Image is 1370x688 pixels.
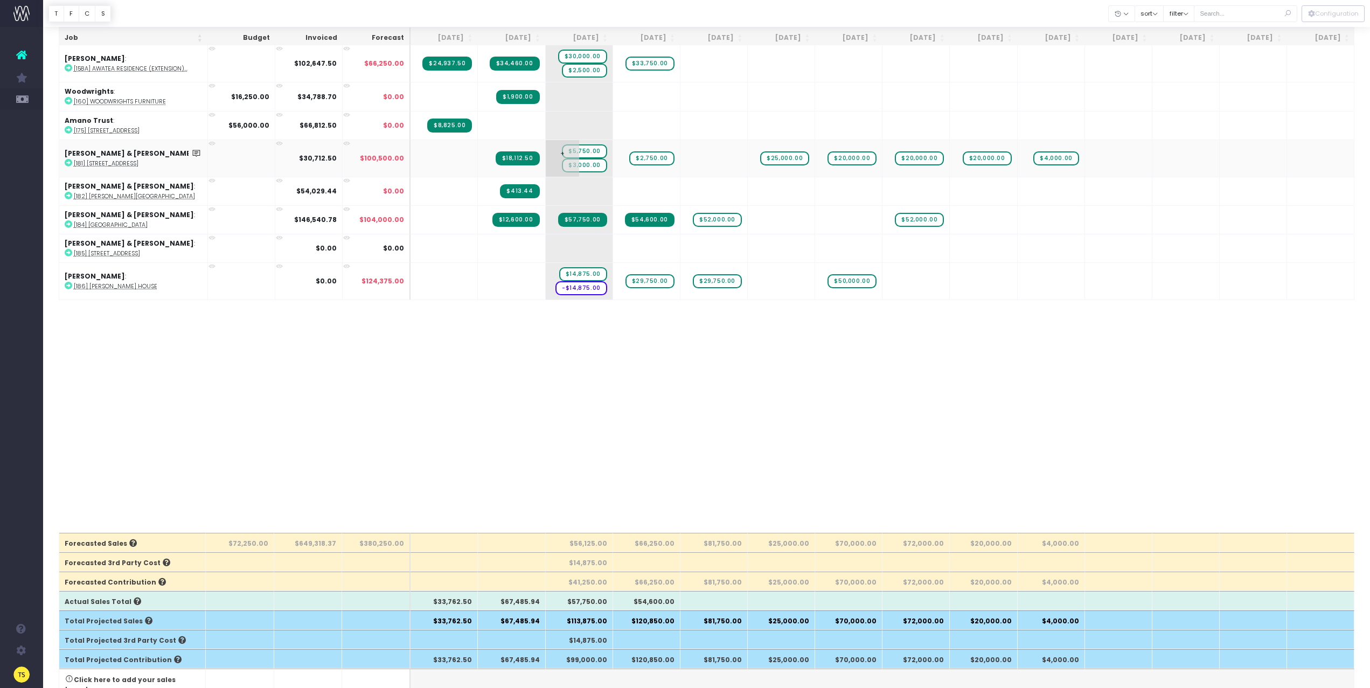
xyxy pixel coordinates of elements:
th: $70,000.00 [815,533,882,552]
strong: $30,712.50 [299,154,337,163]
span: $0.00 [383,92,404,102]
th: $70,000.00 [815,649,882,669]
span: wayahead Sales Forecast Item [558,50,607,64]
th: $67,485.94 [478,591,545,610]
th: $25,000.00 [748,572,815,591]
th: Aug 25: activate to sort column ascending [545,27,613,48]
td: : [59,234,208,262]
span: wayahead Sales Forecast Item [895,151,944,165]
span: $100,500.00 [360,154,404,163]
th: $4,000.00 [1018,533,1085,552]
span: $0.00 [383,121,404,130]
span: Streamtime Invoice: INV-556 – [158A] Awatea Residence (Extension) [490,57,540,71]
td: : [59,140,208,177]
th: $81,750.00 [680,610,748,630]
th: $20,000.00 [950,572,1017,591]
span: wayahead Sales Forecast Item [827,274,877,288]
th: $33,762.50 [411,591,478,610]
th: $70,000.00 [815,610,882,630]
th: Jun 25: activate to sort column ascending [411,27,478,48]
abbr: [175] 49 Hanene Street [74,127,140,135]
th: $66,250.00 [613,533,680,552]
th: $67,485.94 [478,649,545,669]
button: sort [1135,5,1164,22]
span: $104,000.00 [359,215,404,225]
th: $72,000.00 [882,610,950,630]
button: C [79,5,96,22]
th: Sep 25: activate to sort column ascending [613,27,680,48]
th: $99,000.00 [546,649,613,669]
td: : [59,111,208,140]
span: Streamtime Invoice: INV-560 – [184] Hawkes Bay House [558,213,607,227]
th: Forecasted Contribution [59,572,206,591]
button: Configuration [1302,5,1365,22]
strong: [PERSON_NAME] & [PERSON_NAME] [65,239,194,248]
th: Budget [208,27,275,48]
span: Streamtime Invoice: INV-561 – [184] Hawkes Bay House [625,213,674,227]
td: : [59,205,208,234]
th: $120,850.00 [613,649,680,669]
th: Jun 26: activate to sort column ascending [1220,27,1287,48]
abbr: [160] Woodwrights Furniture [74,98,166,106]
span: Streamtime Invoice: INV-558 – [181] 22 Tawariki Street [496,151,540,165]
th: $57,750.00 [546,591,613,610]
th: $380,250.00 [342,533,411,552]
td: : [59,45,208,82]
strong: $34,788.70 [297,92,337,101]
input: Search... [1194,5,1297,22]
span: wayahead Sales Forecast Item [693,213,742,227]
th: $33,762.50 [411,649,478,669]
th: Job: activate to sort column ascending [59,27,208,48]
th: $54,600.00 [613,591,680,610]
th: Nov 25: activate to sort column ascending [748,27,815,48]
th: $25,000.00 [748,610,815,630]
th: $70,000.00 [815,572,882,591]
span: wayahead Sales Forecast Item [562,64,607,78]
button: T [48,5,64,22]
strong: Amano Trust [65,116,113,125]
span: $124,375.00 [361,276,404,286]
th: $649,318.37 [274,533,342,552]
img: images/default_profile_image.png [13,666,30,683]
abbr: [185] 130 The Esplanade [74,249,140,258]
abbr: [184] Hawkes Bay House [74,221,148,229]
th: $20,000.00 [950,610,1017,630]
th: $81,750.00 [680,572,748,591]
strong: $102,647.50 [294,59,337,68]
abbr: [158A] Awatea Residence (Extension) [74,65,187,73]
th: Actual Sales Total [59,591,206,610]
th: $4,000.00 [1018,610,1085,630]
th: Total Projected Contribution [59,649,206,669]
th: Mar 26: activate to sort column ascending [1018,27,1085,48]
strong: $0.00 [316,244,337,253]
strong: $66,812.50 [300,121,337,130]
strong: [PERSON_NAME] & [PERSON_NAME] [65,149,194,158]
span: Streamtime Invoice: INV-559 – [182] McGregor House [500,184,539,198]
th: $113,875.00 [546,610,613,630]
span: wayahead Cost Forecast Item [555,281,607,295]
th: $25,000.00 [748,649,815,669]
th: Jul 25: activate to sort column ascending [478,27,545,48]
td: : [59,177,208,205]
th: May 26: activate to sort column ascending [1152,27,1220,48]
abbr: [181] 22 Tawariki Street [74,159,138,168]
span: wayahead Sales Forecast Item [625,274,674,288]
span: wayahead Sales Forecast Item [963,151,1012,165]
div: Vertical button group [48,5,111,22]
strong: [PERSON_NAME] [65,272,125,281]
th: Total Projected 3rd Party Cost [59,630,206,649]
strong: $0.00 [316,276,337,286]
div: Vertical button group [1302,5,1365,22]
th: $66,250.00 [613,572,680,591]
span: Forecasted Sales [65,539,137,548]
strong: Woodwrights [65,87,114,96]
th: Forecasted 3rd Party Cost [59,552,206,572]
th: Dec 25: activate to sort column ascending [815,27,882,48]
strong: $54,029.44 [296,186,337,196]
th: $72,000.00 [882,572,950,591]
th: Apr 26: activate to sort column ascending [1085,27,1152,48]
th: $14,875.00 [546,552,613,572]
th: $20,000.00 [950,649,1017,669]
span: wayahead Sales Forecast Item [562,144,607,158]
th: $72,250.00 [206,533,274,552]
